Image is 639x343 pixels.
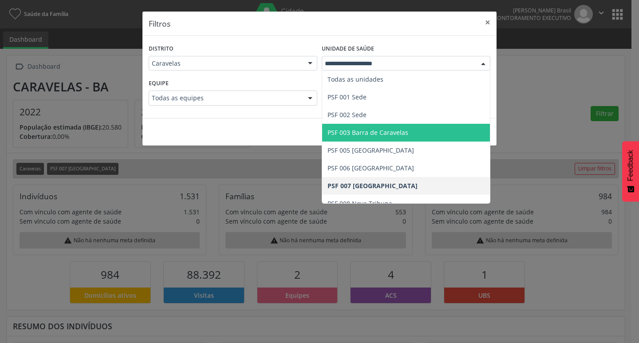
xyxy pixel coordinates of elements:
span: PSF 002 Sede [327,110,367,119]
label: Unidade de saúde [322,42,374,56]
label: Distrito [149,42,174,56]
button: Feedback - Mostrar pesquisa [622,141,639,201]
span: PSF 008 Nova Tribuna [327,199,392,208]
h5: Filtros [149,18,170,29]
span: Todas as unidades [327,75,383,83]
span: Todas as equipes [152,94,299,103]
span: Feedback [627,150,635,181]
span: PSF 007 [GEOGRAPHIC_DATA] [327,181,418,190]
span: PSF 001 Sede [327,93,367,101]
span: PSF 006 [GEOGRAPHIC_DATA] [327,164,414,172]
label: Equipe [149,77,169,91]
button: Close [479,12,497,33]
span: Caravelas [152,59,299,68]
span: PSF 003 Barra de Caravelas [327,128,408,137]
span: PSF 005 [GEOGRAPHIC_DATA] [327,146,414,154]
